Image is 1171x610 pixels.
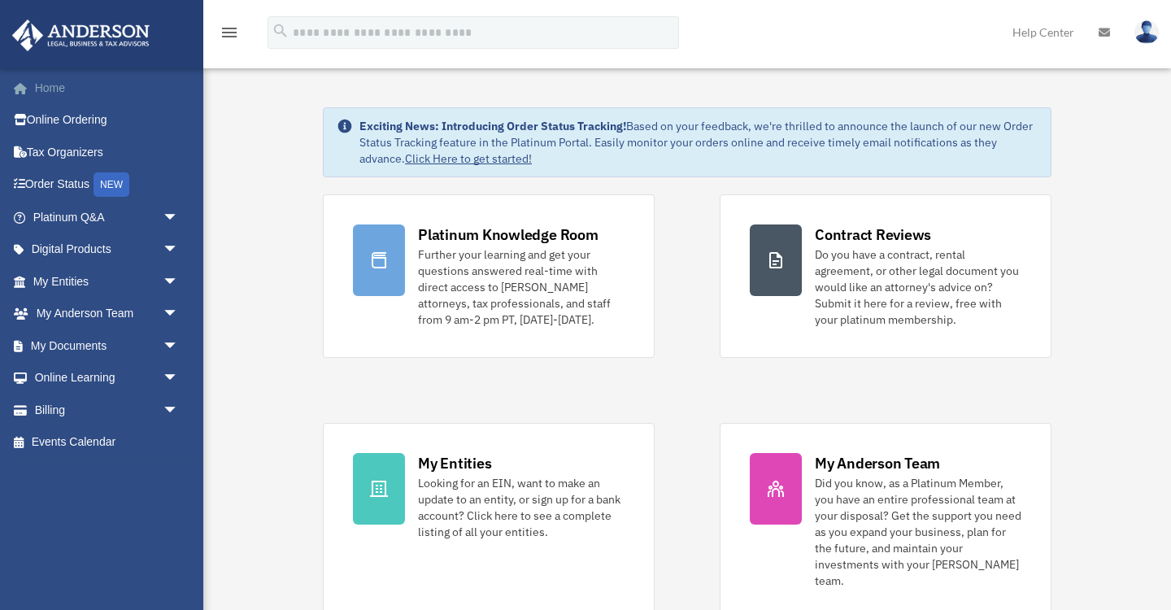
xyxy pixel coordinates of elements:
div: Further your learning and get your questions answered real-time with direct access to [PERSON_NAM... [418,246,625,328]
a: Tax Organizers [11,136,203,168]
span: arrow_drop_down [163,298,195,331]
a: menu [220,28,239,42]
span: arrow_drop_down [163,329,195,363]
a: Order StatusNEW [11,168,203,202]
a: Click Here to get started! [405,151,532,166]
strong: Exciting News: Introducing Order Status Tracking! [359,119,626,133]
div: Based on your feedback, we're thrilled to announce the launch of our new Order Status Tracking fe... [359,118,1038,167]
a: Online Ordering [11,104,203,137]
div: Platinum Knowledge Room [418,224,599,245]
div: Contract Reviews [815,224,931,245]
a: Platinum Q&Aarrow_drop_down [11,201,203,233]
span: arrow_drop_down [163,201,195,234]
a: My Anderson Teamarrow_drop_down [11,298,203,330]
span: arrow_drop_down [163,394,195,427]
div: Did you know, as a Platinum Member, you have an entire professional team at your disposal? Get th... [815,475,1021,589]
span: arrow_drop_down [163,265,195,298]
a: Digital Productsarrow_drop_down [11,233,203,266]
img: Anderson Advisors Platinum Portal [7,20,155,51]
a: My Entitiesarrow_drop_down [11,265,203,298]
img: User Pic [1134,20,1159,44]
div: My Anderson Team [815,453,940,473]
span: arrow_drop_down [163,362,195,395]
a: Contract Reviews Do you have a contract, rental agreement, or other legal document you would like... [720,194,1051,358]
div: Looking for an EIN, want to make an update to an entity, or sign up for a bank account? Click her... [418,475,625,540]
a: Online Learningarrow_drop_down [11,362,203,394]
i: menu [220,23,239,42]
div: NEW [94,172,129,197]
a: My Documentsarrow_drop_down [11,329,203,362]
div: My Entities [418,453,491,473]
span: arrow_drop_down [163,233,195,267]
a: Events Calendar [11,426,203,459]
i: search [272,22,289,40]
div: Do you have a contract, rental agreement, or other legal document you would like an attorney's ad... [815,246,1021,328]
a: Platinum Knowledge Room Further your learning and get your questions answered real-time with dire... [323,194,655,358]
a: Billingarrow_drop_down [11,394,203,426]
a: Home [11,72,203,104]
